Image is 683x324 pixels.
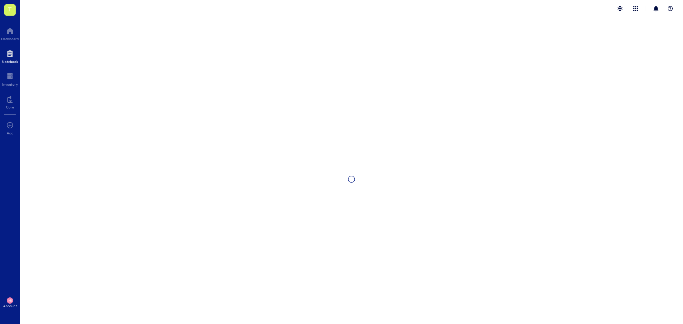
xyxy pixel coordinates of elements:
[1,37,19,41] div: Dashboard
[7,131,14,135] div: Add
[8,299,11,302] span: MB
[6,94,14,109] a: Core
[1,25,19,41] a: Dashboard
[2,82,18,86] div: Inventory
[2,48,18,64] a: Notebook
[2,71,18,86] a: Inventory
[3,304,17,308] div: Account
[8,5,12,14] span: T
[2,59,18,64] div: Notebook
[6,105,14,109] div: Core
